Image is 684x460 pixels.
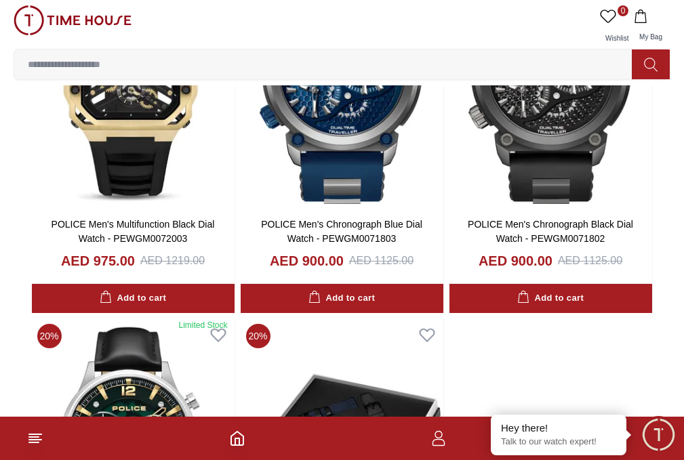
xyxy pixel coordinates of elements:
[634,33,668,41] span: My Bag
[308,291,375,306] div: Add to cart
[270,251,344,270] h4: AED 900.00
[600,35,634,42] span: Wishlist
[558,253,622,269] div: AED 1125.00
[261,219,422,244] a: POLICE Men's Chronograph Blue Dial Watch - PEWGM0071803
[618,5,628,16] span: 0
[449,284,652,313] button: Add to cart
[501,421,616,435] div: Hey there!
[501,436,616,448] p: Talk to our watch expert!
[14,5,132,35] img: ...
[640,416,677,453] div: Chat Widget
[246,324,270,348] span: 20 %
[229,430,245,446] a: Home
[100,291,166,306] div: Add to cart
[479,251,552,270] h4: AED 900.00
[178,320,227,331] div: Limited Stock
[517,291,584,306] div: Add to cart
[37,324,62,348] span: 20 %
[32,284,235,313] button: Add to cart
[241,284,443,313] button: Add to cart
[597,5,631,49] a: 0Wishlist
[631,5,670,49] button: My Bag
[468,219,633,244] a: POLICE Men's Chronograph Black Dial Watch - PEWGM0071802
[52,219,215,244] a: POLICE Men's Multifunction Black Dial Watch - PEWGM0072003
[140,253,205,269] div: AED 1219.00
[349,253,414,269] div: AED 1125.00
[61,251,135,270] h4: AED 975.00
